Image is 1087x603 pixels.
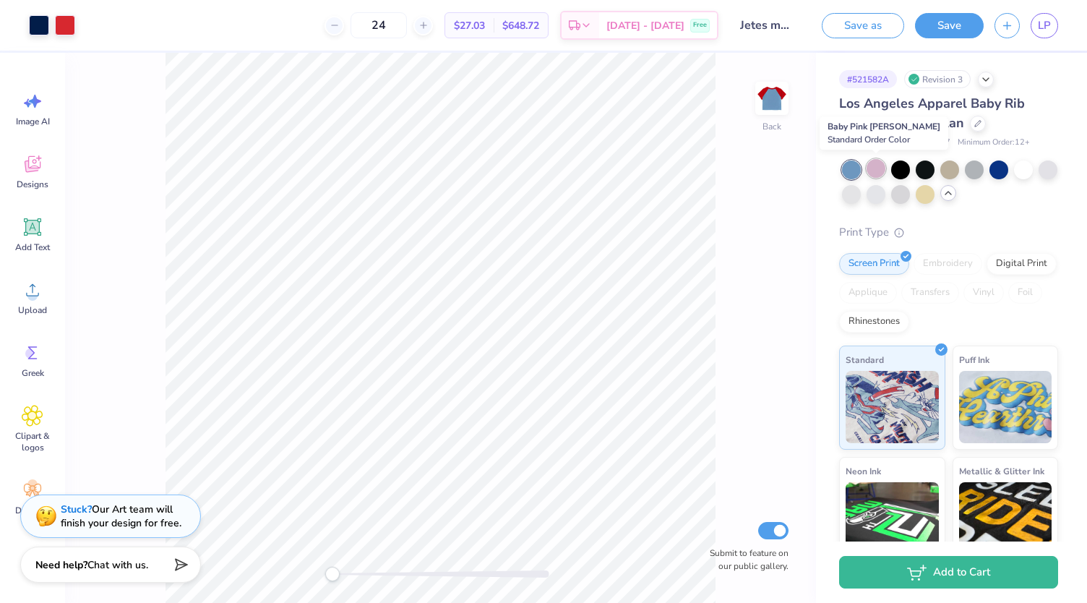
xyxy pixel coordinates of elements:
[963,282,1004,304] div: Vinyl
[16,116,50,127] span: Image AI
[729,11,800,40] input: Untitled Design
[17,179,48,190] span: Designs
[606,18,684,33] span: [DATE] - [DATE]
[757,84,786,113] img: Back
[959,482,1052,555] img: Metallic & Glitter Ink
[702,547,789,573] label: Submit to feature on our public gallery.
[15,505,50,516] span: Decorate
[846,463,881,479] span: Neon Ink
[839,311,909,333] div: Rhinestones
[828,134,910,145] span: Standard Order Color
[454,18,485,33] span: $27.03
[839,556,1058,589] button: Add to Cart
[1008,282,1042,304] div: Foil
[35,558,87,572] strong: Need help?
[822,13,904,38] button: Save as
[901,282,959,304] div: Transfers
[839,70,897,88] div: # 521582A
[61,502,92,516] strong: Stuck?
[820,116,948,150] div: Baby Pink [PERSON_NAME]
[325,567,340,581] div: Accessibility label
[915,13,984,38] button: Save
[839,95,1025,132] span: Los Angeles Apparel Baby Rib Short Sleeve Raglan
[9,430,56,453] span: Clipart & logos
[846,482,939,555] img: Neon Ink
[958,137,1030,149] span: Minimum Order: 12 +
[846,371,939,443] img: Standard
[22,367,44,379] span: Greek
[987,253,1057,275] div: Digital Print
[839,253,909,275] div: Screen Print
[87,558,148,572] span: Chat with us.
[959,352,989,367] span: Puff Ink
[914,253,982,275] div: Embroidery
[502,18,539,33] span: $648.72
[846,352,884,367] span: Standard
[959,371,1052,443] img: Puff Ink
[1031,13,1058,38] a: LP
[351,12,407,38] input: – –
[839,224,1058,241] div: Print Type
[839,282,897,304] div: Applique
[693,20,707,30] span: Free
[15,241,50,253] span: Add Text
[1038,17,1051,34] span: LP
[762,120,781,133] div: Back
[904,70,971,88] div: Revision 3
[18,304,47,316] span: Upload
[959,463,1044,479] span: Metallic & Glitter Ink
[61,502,181,530] div: Our Art team will finish your design for free.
